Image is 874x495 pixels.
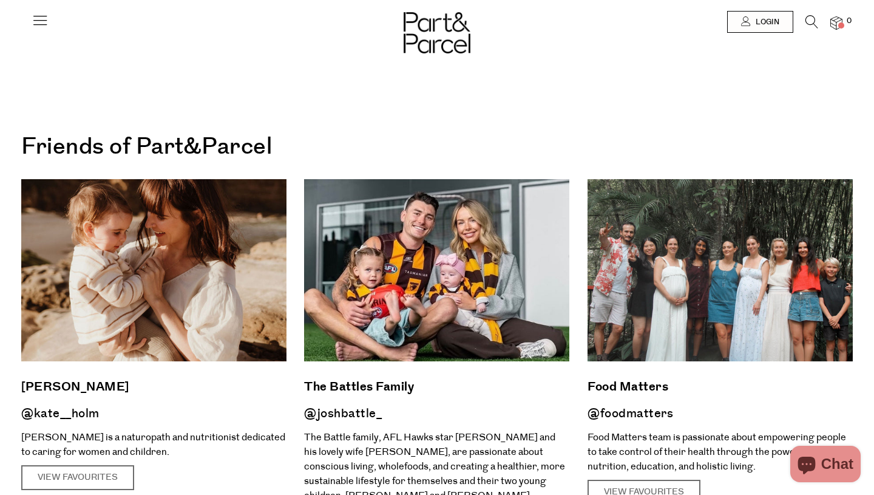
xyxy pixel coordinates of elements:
h1: Friends of Part&Parcel [21,128,853,167]
a: @kate__holm [21,405,100,422]
a: 0 [830,16,842,29]
a: View Favourites [21,465,134,491]
span: 0 [844,16,855,27]
a: Food Matters [588,377,853,397]
span: Food Matters team is passionate about empowering people to take control of their health through t... [588,431,846,473]
span: Login [753,17,779,27]
img: The Battles Family [304,179,569,361]
a: The Battles Family [304,377,569,397]
img: Kate Holm [21,179,286,361]
inbox-online-store-chat: Shopify online store chat [787,446,864,485]
img: Food Matters [588,179,853,361]
img: Part&Parcel [404,12,470,53]
a: [PERSON_NAME] [21,377,286,397]
p: [PERSON_NAME] is a naturopath and nutritionist dedicated to caring for women and children. [21,430,286,459]
a: Login [727,11,793,33]
a: @foodmatters [588,405,673,422]
a: @joshbattle_ [304,405,382,422]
